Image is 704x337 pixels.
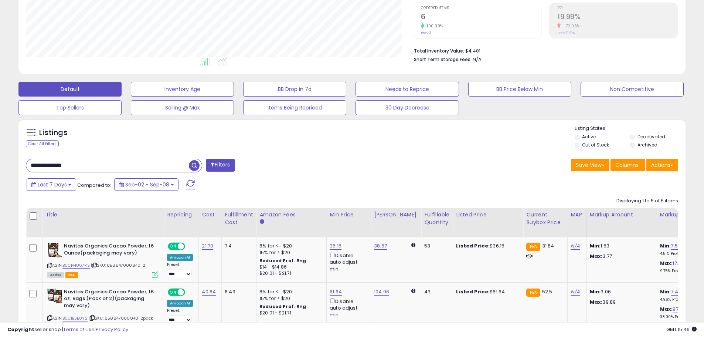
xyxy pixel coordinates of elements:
[63,326,95,333] a: Terms of Use
[7,326,128,333] div: seller snap | |
[374,288,389,296] a: 104.96
[374,211,418,219] div: [PERSON_NAME]
[184,243,196,250] span: OFF
[131,82,234,97] button: Inventory Age
[167,254,193,261] div: Amazon AI
[637,134,665,140] label: Deactivated
[225,243,251,249] div: 7.4
[96,326,128,333] a: Privacy Policy
[7,326,34,333] strong: Copyright
[424,211,450,226] div: Fulfillable Quantity
[673,306,685,313] a: 97.67
[571,288,579,296] a: N/A
[660,260,673,267] b: Max:
[374,242,387,250] a: 38.67
[561,23,580,29] small: -72.08%
[637,142,657,148] label: Archived
[582,134,596,140] label: Active
[356,100,459,115] button: 30 Day Decrease
[571,159,609,171] button: Save View
[590,253,651,260] p: 3.77
[526,211,564,226] div: Current Buybox Price
[414,48,464,54] b: Total Inventory Value:
[184,289,196,295] span: OFF
[590,253,603,260] strong: Max:
[575,125,686,132] p: Listing States:
[167,300,193,307] div: Amazon AI
[26,140,59,147] div: Clear All Filters
[125,181,169,188] span: Sep-02 - Sep-08
[673,260,684,267] a: 17.37
[259,257,308,264] b: Reduced Prof. Rng.
[473,56,482,63] span: N/A
[456,289,517,295] div: $61.64
[167,308,193,325] div: Preset:
[330,297,365,319] div: Disable auto adjust min
[330,288,342,296] a: 61.64
[424,23,443,29] small: 100.00%
[65,272,78,278] span: FBA
[91,262,146,268] span: | SKU: 858847000840-2
[18,100,122,115] button: Top Sellers
[456,243,517,249] div: $36.15
[259,295,321,302] div: 15% for > $20
[456,242,490,249] b: Listed Price:
[18,82,122,97] button: Default
[590,243,651,249] p: 1.63
[259,249,321,256] div: 15% for > $20
[590,211,654,219] div: Markup Amount
[259,270,321,277] div: $20.01 - $21.71
[206,159,235,172] button: Filters
[615,161,639,169] span: Columns
[259,289,321,295] div: 8% for <= $20
[421,31,431,35] small: Prev: 3
[660,288,671,295] b: Min:
[557,6,678,10] span: ROI
[114,178,178,191] button: Sep-02 - Sep-08
[330,211,368,219] div: Min Price
[421,6,541,10] span: Ordered Items
[64,289,154,311] b: Navitas Organics Cacao Powder, 16 oz. Bags (Pack of 2)(packaging may vary)
[47,289,62,303] img: 51oihac134S._SL40_.jpg
[414,46,673,55] li: $4,401
[62,262,90,269] a: B00PHU67RS
[47,272,64,278] span: All listings currently available for purchase on Amazon
[225,211,253,226] div: Fulfillment Cost
[169,289,178,295] span: ON
[356,82,459,97] button: Needs to Reprice
[259,243,321,249] div: 8% for <= $20
[542,288,552,295] span: 52.5
[330,242,341,250] a: 36.15
[202,288,216,296] a: 40.84
[557,13,678,23] h2: 19.99%
[421,13,541,23] h2: 6
[259,303,308,310] b: Reduced Prof. Rng.
[64,243,154,258] b: Navitas Organics Cacao Powder, 16 Ounce(packaging may vary)
[526,243,540,251] small: FBA
[45,211,161,219] div: Title
[38,181,67,188] span: Last 7 Days
[202,211,218,219] div: Cost
[671,288,681,296] a: 7.49
[590,299,603,306] strong: Max:
[557,31,575,35] small: Prev: 71.61%
[590,242,601,249] strong: Min:
[468,82,571,97] button: BB Price Below Min
[259,264,321,270] div: $14 - $14.86
[39,128,68,138] h5: Listings
[27,178,76,191] button: Last 7 Days
[167,211,195,219] div: Repricing
[456,211,520,219] div: Listed Price
[259,310,321,316] div: $20.01 - $21.71
[169,243,178,250] span: ON
[424,243,447,249] div: 53
[611,159,645,171] button: Columns
[571,211,583,219] div: MAP
[330,251,365,273] div: Disable auto adjust min
[259,211,323,219] div: Amazon Fees
[666,326,697,333] span: 2025-09-16 15:46 GMT
[259,219,264,225] small: Amazon Fees.
[225,289,251,295] div: 8.49
[571,242,579,250] a: N/A
[590,299,651,306] p: 39.89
